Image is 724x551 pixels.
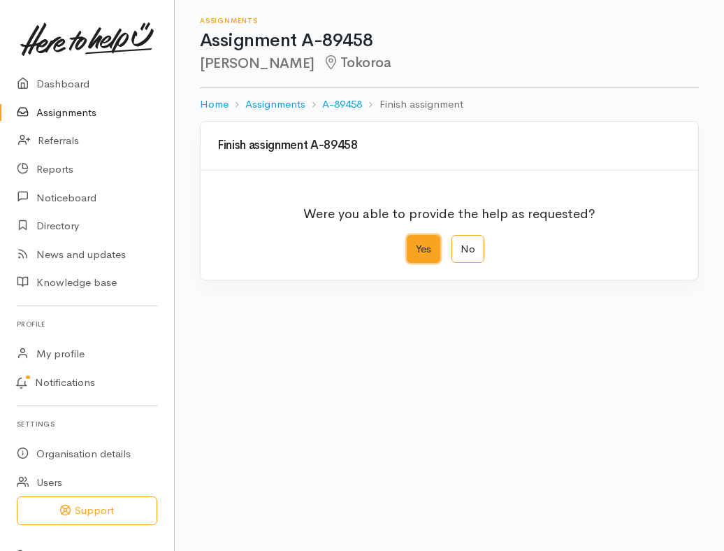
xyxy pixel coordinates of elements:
label: No [451,235,484,264]
a: A-89458 [322,96,362,113]
span: Tokoroa [323,54,391,71]
h3: Finish assignment A-89458 [217,139,681,152]
h6: Profile [17,315,157,334]
h2: [PERSON_NAME] [200,55,699,71]
button: Support [17,496,157,525]
p: Were you able to provide the help as requested? [303,196,595,224]
a: Assignments [245,96,305,113]
label: Yes [407,235,440,264]
li: Finish assignment [362,96,463,113]
a: Home [200,96,229,113]
h1: Assignment A-89458 [200,31,699,51]
h6: Settings [17,415,157,434]
h6: Assignments [200,17,699,24]
nav: breadcrumb [200,88,699,121]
